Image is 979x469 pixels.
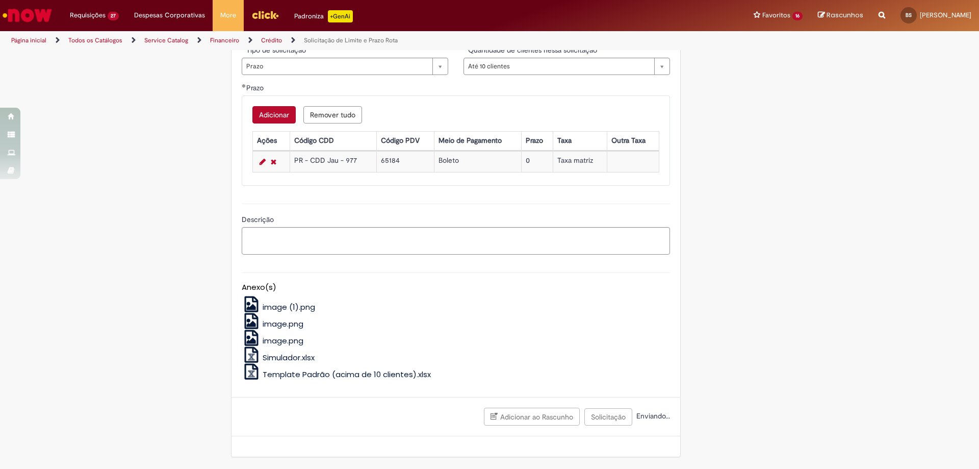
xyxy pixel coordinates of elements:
a: Service Catalog [144,36,188,44]
span: BS [906,12,912,18]
textarea: Descrição [242,227,670,255]
span: Até 10 clientes [468,58,649,75]
th: Meio de Pagamento [434,131,521,150]
a: Simulador.xlsx [242,352,315,363]
span: Rascunhos [827,10,863,20]
p: +GenAi [328,10,353,22]
a: Crédito [261,36,282,44]
td: Boleto [434,151,521,172]
span: 27 [108,12,119,20]
a: Financeiro [210,36,239,44]
span: [PERSON_NAME] [920,11,971,19]
ul: Trilhas de página [8,31,645,50]
span: Prazo [246,58,427,75]
span: 16 [792,12,803,20]
td: PR - CDD Jau - 977 [290,151,376,172]
span: Prazo [246,83,266,92]
img: click_logo_yellow_360x200.png [251,7,279,22]
span: Simulador.xlsx [263,352,315,363]
a: Editar Linha 1 [257,156,268,168]
span: Despesas Corporativas [134,10,205,20]
span: More [220,10,236,20]
button: Remove all rows for Prazo [303,106,362,124]
span: Quantidade de clientes nessa solicitação [468,45,599,55]
span: image.png [263,335,303,346]
th: Ações [252,131,290,150]
th: Taxa [553,131,607,150]
a: Página inicial [11,36,46,44]
th: Prazo [522,131,553,150]
a: Rascunhos [818,11,863,20]
td: 0 [522,151,553,172]
span: Obrigatório Preenchido [463,46,468,50]
button: Add a row for Prazo [252,106,296,124]
span: Tipo de solicitação [246,45,308,55]
a: image.png [242,318,304,329]
h5: Anexo(s) [242,283,670,292]
td: Taxa matriz [553,151,607,172]
a: Todos os Catálogos [68,36,122,44]
span: image (1).png [263,302,315,312]
th: Código PDV [376,131,434,150]
span: Obrigatório Preenchido [242,84,246,88]
div: Padroniza [294,10,353,22]
span: Template Padrão (acima de 10 clientes).xlsx [263,369,431,380]
th: Código CDD [290,131,376,150]
span: Requisições [70,10,106,20]
a: image (1).png [242,302,316,312]
th: Outra Taxa [607,131,659,150]
a: Remover linha 1 [268,156,279,168]
a: image.png [242,335,304,346]
span: Descrição [242,215,276,224]
a: Template Padrão (acima de 10 clientes).xlsx [242,369,431,380]
span: Favoritos [762,10,790,20]
span: Enviando... [634,411,670,421]
td: 65184 [376,151,434,172]
img: ServiceNow [1,5,54,26]
span: Obrigatório Preenchido [242,46,246,50]
span: image.png [263,318,303,329]
a: Solicitação de Limite e Prazo Rota [304,36,398,44]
